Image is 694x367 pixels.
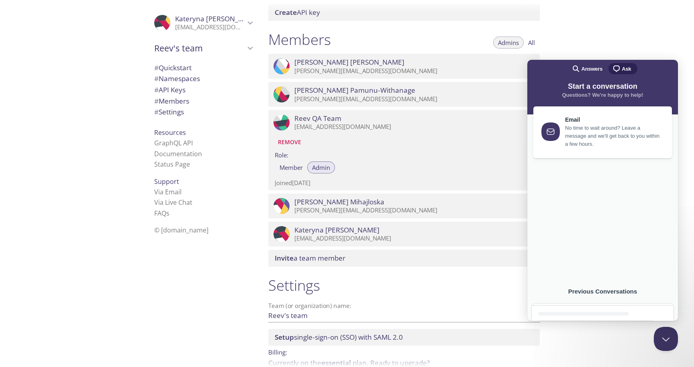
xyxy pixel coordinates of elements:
[154,226,208,234] span: © [DOMAIN_NAME]
[294,95,526,103] p: [PERSON_NAME][EMAIL_ADDRESS][DOMAIN_NAME]
[275,136,304,149] button: Remove
[278,137,301,147] span: Remove
[154,85,186,94] span: API Keys
[268,276,540,294] h1: Settings
[275,332,403,342] span: single-sign-on (SSO) with SAML 2.0
[275,332,294,342] span: Setup
[154,128,186,137] span: Resources
[154,177,179,186] span: Support
[268,54,540,79] div: Neetish sharma
[294,58,404,67] span: [PERSON_NAME] [PERSON_NAME]
[275,179,533,187] p: Joined [DATE]
[268,346,540,357] p: Billing:
[307,161,335,173] button: Admin
[275,253,294,263] span: Invite
[527,60,678,321] iframe: Help Scout Beacon - Live Chat, Contact Form, and Knowledge Base
[275,253,345,263] span: a team member
[154,96,159,106] span: #
[154,139,193,147] a: GraphQL API
[275,8,297,17] span: Create
[268,303,352,309] label: Team (or organization) name:
[154,149,202,158] a: Documentation
[294,114,341,123] span: Reev QA Team
[154,63,192,72] span: Quickstart
[294,226,380,234] span: Kateryna [PERSON_NAME]
[268,250,540,267] div: Invite a team member
[294,67,526,75] p: [PERSON_NAME][EMAIL_ADDRESS][DOMAIN_NAME]
[268,194,540,218] div: Ana Mihajloska
[154,107,159,116] span: #
[268,82,540,107] div: Poorni Pamunu-Withanage
[154,74,200,83] span: Namespaces
[154,74,159,83] span: #
[148,38,259,59] div: Reev's team
[154,160,190,169] a: Status Page
[154,43,245,54] span: Reev's team
[268,222,540,247] div: Kateryna Vasylenko
[268,110,540,135] div: Reev QA Team
[294,123,526,131] p: [EMAIL_ADDRESS][DOMAIN_NAME]
[294,198,384,206] span: [PERSON_NAME] Mihajloska
[154,63,159,72] span: #
[148,10,259,36] div: Kateryna Vasylenko
[268,329,540,346] div: Setup SSO
[523,37,540,49] button: All
[154,85,159,94] span: #
[154,96,189,106] span: Members
[166,209,169,218] span: s
[275,149,533,160] label: Role:
[148,106,259,118] div: Team Settings
[154,209,169,218] a: FAQ
[268,31,331,49] h1: Members
[148,62,259,73] div: Quickstart
[148,96,259,107] div: Members
[148,73,259,84] div: Namespaces
[294,86,415,95] span: [PERSON_NAME] Pamunu-Withanage
[654,327,678,351] iframe: Help Scout Beacon - Close
[275,8,320,17] span: API key
[493,37,524,49] button: Admins
[148,84,259,96] div: API Keys
[294,234,526,243] p: [EMAIL_ADDRESS][DOMAIN_NAME]
[154,188,182,196] a: Via Email
[294,206,526,214] p: [PERSON_NAME][EMAIL_ADDRESS][DOMAIN_NAME]
[175,14,260,23] span: Kateryna [PERSON_NAME]
[154,198,192,207] a: Via Live Chat
[154,107,184,116] span: Settings
[275,161,308,173] button: Member
[175,23,245,31] p: [EMAIL_ADDRESS][DOMAIN_NAME]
